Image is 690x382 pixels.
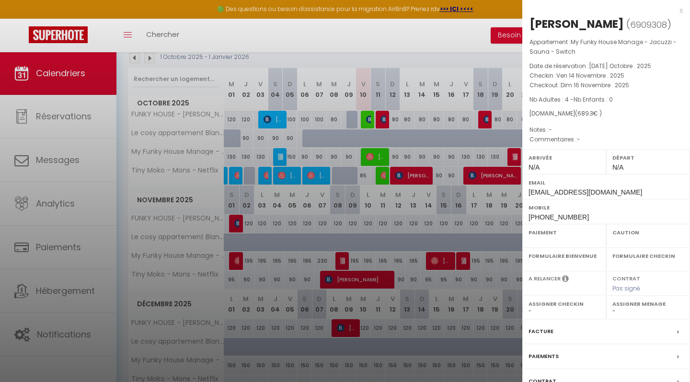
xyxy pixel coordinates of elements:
[577,135,580,143] span: -
[529,109,683,118] div: [DOMAIN_NAME]
[529,37,683,57] p: Appartement :
[561,81,629,89] span: Dim 16 Novembre . 2025
[529,125,683,135] p: Notes :
[556,71,624,80] span: Ven 14 Novembre . 2025
[529,135,683,144] p: Commentaires :
[529,16,624,32] div: [PERSON_NAME]
[612,275,640,281] label: Contrat
[529,38,677,56] span: My Funky House Manage - Jacuzzi - Sauna - Switch
[562,275,569,285] i: Sélectionner OUI si vous souhaiter envoyer les séquences de messages post-checkout
[626,18,671,31] span: ( )
[577,109,593,117] span: 689.3
[529,188,642,196] span: [EMAIL_ADDRESS][DOMAIN_NAME]
[529,95,613,104] span: Nb Adultes : 4 -
[612,153,684,162] label: Départ
[612,163,623,171] span: N/A
[529,178,684,187] label: Email
[529,299,600,309] label: Assigner Checkin
[612,228,684,237] label: Caution
[612,284,640,292] span: Pas signé
[529,163,540,171] span: N/A
[529,81,683,90] p: Checkout :
[529,275,561,283] label: A relancer
[575,109,602,117] span: ( € )
[529,251,600,261] label: Formulaire Bienvenue
[529,153,600,162] label: Arrivée
[529,61,683,71] p: Date de réservation :
[612,251,684,261] label: Formulaire Checkin
[529,351,559,361] label: Paiements
[529,71,683,81] p: Checkin :
[549,126,552,134] span: -
[529,203,684,212] label: Mobile
[529,326,553,336] label: Facture
[529,213,589,221] span: [PHONE_NUMBER]
[522,5,683,16] div: x
[529,228,600,237] label: Paiement
[630,19,667,31] span: 6909308
[612,299,684,309] label: Assigner Menage
[574,95,613,104] span: Nb Enfants : 0
[589,62,651,70] span: [DATE] Octobre . 2025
